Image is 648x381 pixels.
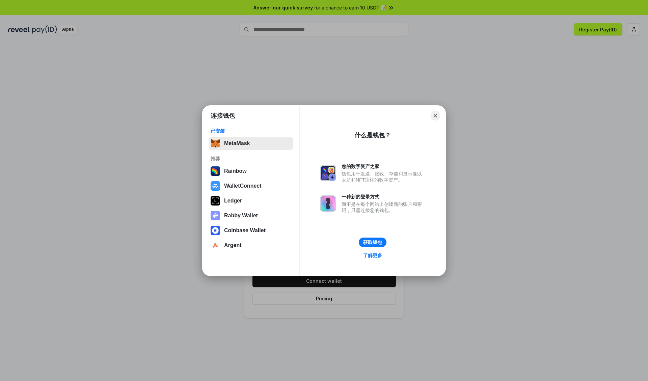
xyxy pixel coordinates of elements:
[359,238,386,247] button: 获取钱包
[363,239,382,245] div: 获取钱包
[224,213,258,219] div: Rabby Wallet
[354,131,391,139] div: 什么是钱包？
[431,111,440,120] button: Close
[209,224,293,237] button: Coinbase Wallet
[209,137,293,150] button: MetaMask
[342,194,425,200] div: 一种新的登录方式
[209,194,293,208] button: Ledger
[211,112,235,120] h1: 连接钱包
[211,181,220,191] img: svg+xml,%3Csvg%20width%3D%2228%22%20height%3D%2228%22%20viewBox%3D%220%200%2028%2028%22%20fill%3D...
[209,164,293,178] button: Rainbow
[320,165,336,181] img: svg+xml,%3Csvg%20xmlns%3D%22http%3A%2F%2Fwww.w3.org%2F2000%2Fsvg%22%20fill%3D%22none%22%20viewBox...
[224,198,242,204] div: Ledger
[211,196,220,206] img: svg+xml,%3Csvg%20xmlns%3D%22http%3A%2F%2Fwww.w3.org%2F2000%2Fsvg%22%20width%3D%2228%22%20height%3...
[342,163,425,169] div: 您的数字资产之家
[211,211,220,220] img: svg+xml,%3Csvg%20xmlns%3D%22http%3A%2F%2Fwww.w3.org%2F2000%2Fsvg%22%20fill%3D%22none%22%20viewBox...
[320,195,336,212] img: svg+xml,%3Csvg%20xmlns%3D%22http%3A%2F%2Fwww.w3.org%2F2000%2Fsvg%22%20fill%3D%22none%22%20viewBox...
[211,139,220,148] img: svg+xml,%3Csvg%20fill%3D%22none%22%20height%3D%2233%22%20viewBox%3D%220%200%2035%2033%22%20width%...
[224,183,262,189] div: WalletConnect
[211,226,220,235] img: svg+xml,%3Csvg%20width%3D%2228%22%20height%3D%2228%22%20viewBox%3D%220%200%2028%2028%22%20fill%3D...
[224,242,242,248] div: Argent
[211,241,220,250] img: svg+xml,%3Csvg%20width%3D%2228%22%20height%3D%2228%22%20viewBox%3D%220%200%2028%2028%22%20fill%3D...
[209,239,293,252] button: Argent
[224,140,250,146] div: MetaMask
[211,156,291,162] div: 推荐
[342,201,425,213] div: 而不是在每个网站上创建新的账户和密码，只需连接您的钱包。
[342,171,425,183] div: 钱包用于发送、接收、存储和显示像以太坊和NFT这样的数字资产。
[363,252,382,258] div: 了解更多
[211,166,220,176] img: svg+xml,%3Csvg%20width%3D%22120%22%20height%3D%22120%22%20viewBox%3D%220%200%20120%20120%22%20fil...
[209,179,293,193] button: WalletConnect
[224,227,266,234] div: Coinbase Wallet
[211,128,291,134] div: 已安装
[224,168,247,174] div: Rainbow
[359,251,386,260] a: 了解更多
[209,209,293,222] button: Rabby Wallet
